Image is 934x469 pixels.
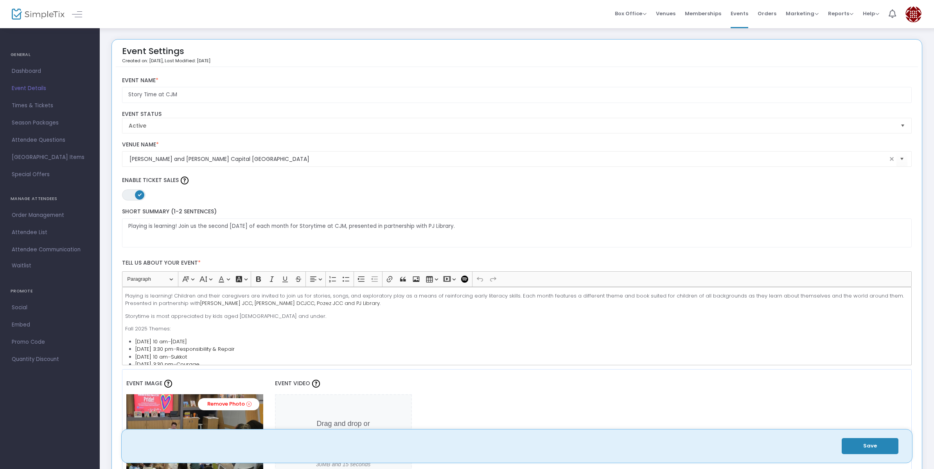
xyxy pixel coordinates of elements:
span: Paragraph [127,274,168,284]
span: Events [731,4,748,23]
span: clear [887,154,896,164]
button: Select [896,151,907,167]
button: Save [842,438,898,454]
span: Box Office [615,10,647,17]
h4: GENERAL [11,47,89,63]
label: Enable Ticket Sales [122,175,912,186]
span: ON [138,193,142,197]
span: [DATE] [171,338,187,345]
label: Event Name [122,77,912,84]
span: Season Packages [12,118,88,128]
span: Courage [176,361,199,368]
a: Remove Photo [198,398,259,410]
span: Special Offers [12,170,88,180]
p: Storytime is most appreciated by kids aged [DEMOGRAPHIC_DATA] and under. [125,312,908,320]
span: Times & Tickets [12,101,88,111]
span: Memberships [685,4,721,23]
span: Order Management [12,210,88,220]
span: Event Details [12,83,88,94]
p: Created on: [DATE] [122,58,210,64]
span: [DATE] 3:30 pm [135,361,173,368]
span: Attendee List [12,227,88,238]
h4: PROMOTE [11,283,89,299]
label: Venue Name [122,141,912,148]
span: Short Summary (1-2 Sentences) [122,207,217,215]
span: Sukkot [171,353,187,361]
li: – [135,345,908,353]
h4: MANAGE ATTENDEES [11,191,89,207]
label: Tell us about your event [118,255,916,271]
img: question-mark [164,380,172,388]
span: Quantity Discount [12,354,88,364]
span: Marketing [786,10,819,17]
span: [DATE] 10 am [135,353,168,361]
p: Drag and drop or [311,418,376,440]
li: – [135,361,908,368]
div: Rich Text Editor, main [122,287,912,365]
span: Social [12,303,88,313]
span: Active [129,122,894,130]
li: – [135,338,908,346]
span: [DATE] 10 am [135,338,168,345]
span: Reports [828,10,853,17]
button: Select [897,118,908,133]
img: question-mark [181,177,189,184]
span: Dashboard [12,66,88,76]
span: Venues [656,4,675,23]
div: Event Settings [122,43,210,67]
span: Attendee Questions [12,135,88,145]
input: Select Venue [129,155,887,163]
span: Responsibility & Repair [176,345,235,353]
button: Paragraph [124,273,176,285]
img: question-mark [312,380,320,388]
span: Event Video [275,379,310,387]
span: Waitlist [12,262,31,270]
span: Attendee Communication [12,245,88,255]
input: Enter Event Name [122,87,912,103]
span: [DATE] 3:30 pm [135,345,173,353]
span: [GEOGRAPHIC_DATA] Items [12,152,88,162]
span: Embed [12,320,88,330]
span: Promo Code [12,337,88,347]
span: , Last Modified: [DATE] [163,58,210,64]
div: Editor toolbar [122,271,912,287]
li: – [135,353,908,361]
p: Fall 2025 Themes: [125,325,908,333]
span: Orders [758,4,776,23]
span: Help [863,10,879,17]
p: Playing is learning! Children and their caregivers are invited to join us for stories, songs, and... [125,292,908,307]
label: Event Status [122,111,912,118]
span: [PERSON_NAME] JCC, [PERSON_NAME] DCJCC, Pozez JCC and PJ Library [200,299,380,307]
span: Event Image [126,379,162,387]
